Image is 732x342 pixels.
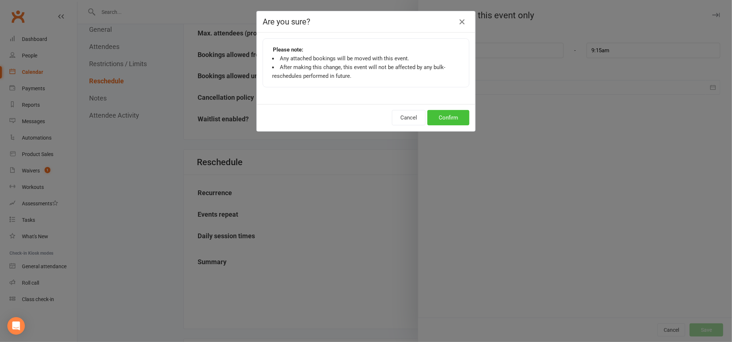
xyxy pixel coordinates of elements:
li: After making this change, this event will not be affected by any bulk-reschedules performed in fu... [272,63,460,80]
button: Confirm [427,110,469,125]
div: Open Intercom Messenger [7,317,25,335]
li: Any attached bookings will be moved with this event. [272,54,460,63]
h4: Are you sure? [263,17,469,26]
button: Close [456,16,468,28]
strong: Please note: [273,45,303,54]
button: Cancel [392,110,426,125]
